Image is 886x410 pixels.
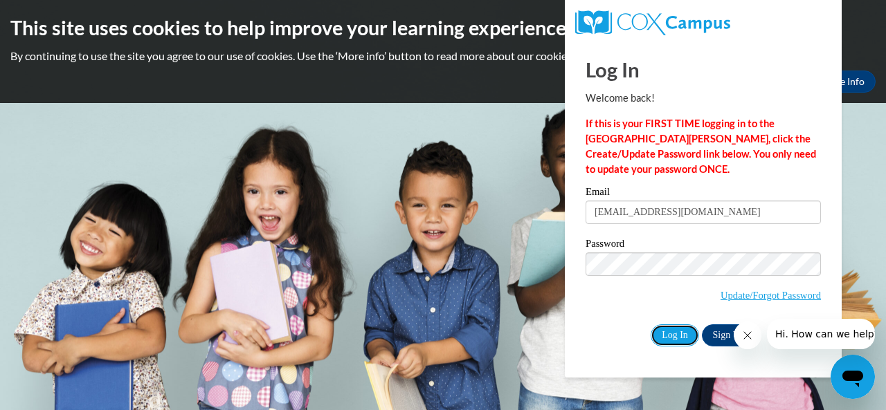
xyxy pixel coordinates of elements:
h2: This site uses cookies to help improve your learning experience. [10,14,876,41]
p: By continuing to use the site you agree to our use of cookies. Use the ‘More info’ button to read... [10,48,876,64]
a: Update/Forgot Password [721,290,821,301]
h1: Log In [586,55,821,84]
label: Email [586,187,821,201]
iframe: Message from company [767,319,875,349]
p: Welcome back! [586,91,821,106]
img: COX Campus [575,10,730,35]
label: Password [586,239,821,252]
a: Sign Up [702,324,756,346]
a: More Info [811,71,876,93]
input: Log In [651,324,699,346]
iframe: Close message [734,322,761,349]
strong: If this is your FIRST TIME logging in to the [GEOGRAPHIC_DATA][PERSON_NAME], click the Create/Upd... [586,118,816,175]
iframe: Button to launch messaging window [831,355,875,399]
span: Hi. How can we help? [8,10,112,21]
